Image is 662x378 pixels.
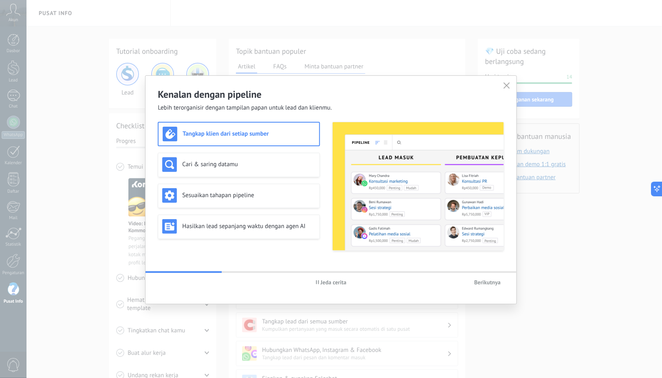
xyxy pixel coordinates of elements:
button: Berikutnya [471,276,505,288]
h3: Cari & saring datamu [182,160,316,168]
span: Berikutnya [474,279,501,285]
h3: Hasilkan lead sepanjang waktu dengan agen AI [182,222,316,230]
h2: Kenalan dengan pipeline [158,88,504,101]
button: Jeda cerita [312,276,350,288]
h3: Tangkap klien dari setiap sumber [183,130,315,138]
span: Lebih terorganisir dengan tampilan papan untuk lead dan klienmu. [158,104,332,112]
h3: Sesuaikan tahapan pipeline [182,191,316,199]
span: Jeda cerita [321,279,346,285]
